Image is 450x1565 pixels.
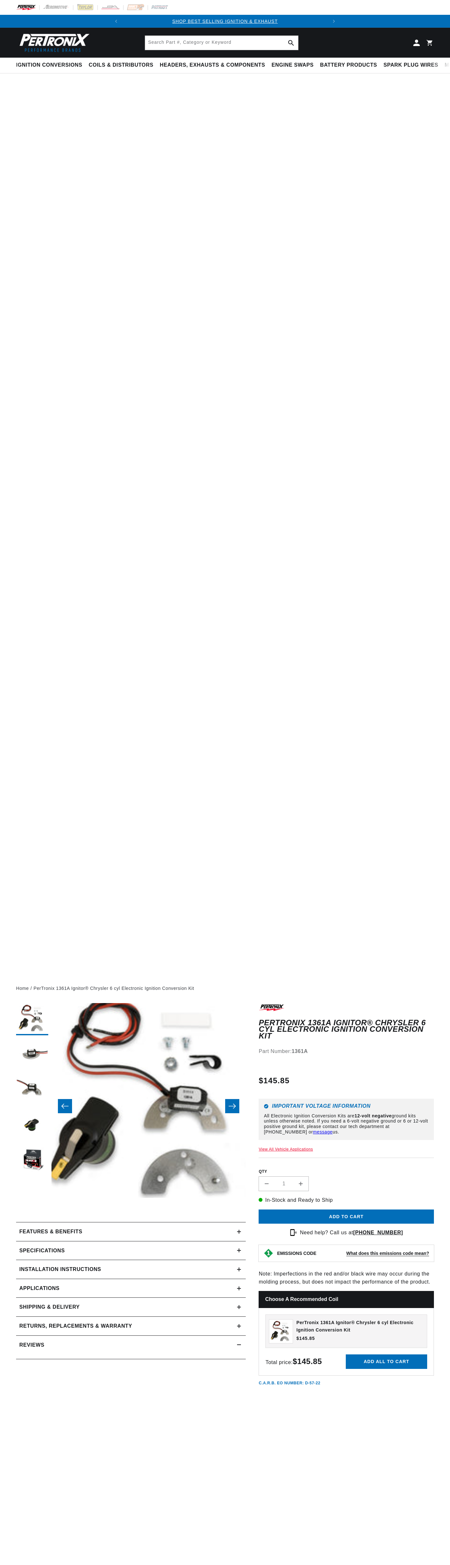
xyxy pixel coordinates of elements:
[16,1317,246,1335] summary: Returns, Replacements & Warranty
[259,1209,434,1224] button: Add to cart
[313,1129,333,1134] a: message
[157,58,268,73] summary: Headers, Exhausts & Components
[259,1147,313,1152] a: View All Vehicle Applications
[263,1248,274,1258] img: Emissions code
[160,62,265,69] span: Headers, Exhausts & Components
[16,1222,246,1241] summary: Features & Benefits
[225,1099,239,1113] button: Slide right
[16,1298,246,1316] summary: Shipping & Delivery
[277,1251,316,1256] strong: EMISSIONS CODE
[16,62,82,69] span: Ignition Conversions
[320,62,377,69] span: Battery Products
[264,1113,429,1135] p: All Electronic Ignition Conversion Kits are ground kits unless otherwise noted. If you need a 6-v...
[259,1047,434,1056] div: Part Number:
[16,1074,48,1106] button: Load image 3 in gallery view
[259,1291,434,1308] h2: Choose a Recommended Coil
[16,1241,246,1260] summary: Specifications
[300,1228,403,1237] p: Need help? Call us at
[259,1075,289,1086] span: $145.85
[19,1341,44,1349] h2: Reviews
[123,18,327,25] div: Announcement
[259,1169,434,1174] label: QTY
[86,58,157,73] summary: Coils & Distributors
[16,1145,48,1177] button: Load image 5 in gallery view
[264,1104,429,1109] h6: Important Voltage Information
[19,1284,60,1293] span: Applications
[296,1335,315,1342] span: $145.85
[16,1109,48,1142] button: Load image 4 in gallery view
[380,58,441,73] summary: Spark Plug Wires
[123,18,327,25] div: 1 of 2
[259,1380,320,1386] p: C.A.R.B. EO Number: D-57-22
[19,1228,82,1236] h2: Features & Benefits
[353,1230,403,1235] a: [PHONE_NUMBER]
[16,58,86,73] summary: Ignition Conversions
[346,1354,427,1369] button: Add all to cart
[110,15,123,28] button: Translation missing: en.sections.announcements.previous_announcement
[383,62,438,69] span: Spark Plug Wires
[354,1113,391,1118] strong: 12-volt negative
[16,32,90,54] img: Pertronix
[19,1322,132,1330] h2: Returns, Replacements & Warranty
[172,19,278,24] a: SHOP BEST SELLING IGNITION & EXHAUST
[58,1099,72,1113] button: Slide left
[16,1003,246,1209] media-gallery: Gallery Viewer
[265,1360,322,1365] span: Total price:
[19,1303,80,1311] h2: Shipping & Delivery
[346,1251,429,1256] strong: What does this emissions code mean?
[16,985,434,992] nav: breadcrumbs
[16,1279,246,1298] a: Applications
[268,58,317,73] summary: Engine Swaps
[145,36,298,50] input: Search Part #, Category or Keyword
[327,15,340,28] button: Translation missing: en.sections.announcements.next_announcement
[16,1039,48,1071] button: Load image 2 in gallery view
[259,1003,434,1386] div: Note: Imperfections in the red and/or black wire may occur during the molding process, but does n...
[293,1357,322,1366] strong: $145.85
[271,62,314,69] span: Engine Swaps
[259,1020,434,1039] h1: PerTronix 1361A Ignitor® Chrysler 6 cyl Electronic Ignition Conversion Kit
[16,1336,246,1354] summary: Reviews
[89,62,153,69] span: Coils & Distributors
[19,1247,65,1255] h2: Specifications
[277,1250,429,1256] button: EMISSIONS CODEWhat does this emissions code mean?
[259,1196,434,1204] p: In-Stock and Ready to Ship
[16,1003,48,1035] button: Load image 1 in gallery view
[16,985,29,992] a: Home
[19,1265,101,1274] h2: Installation instructions
[284,36,298,50] button: Search Part #, Category or Keyword
[292,1048,308,1054] strong: 1361A
[317,58,380,73] summary: Battery Products
[16,1260,246,1279] summary: Installation instructions
[33,985,194,992] a: PerTronix 1361A Ignitor® Chrysler 6 cyl Electronic Ignition Conversion Kit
